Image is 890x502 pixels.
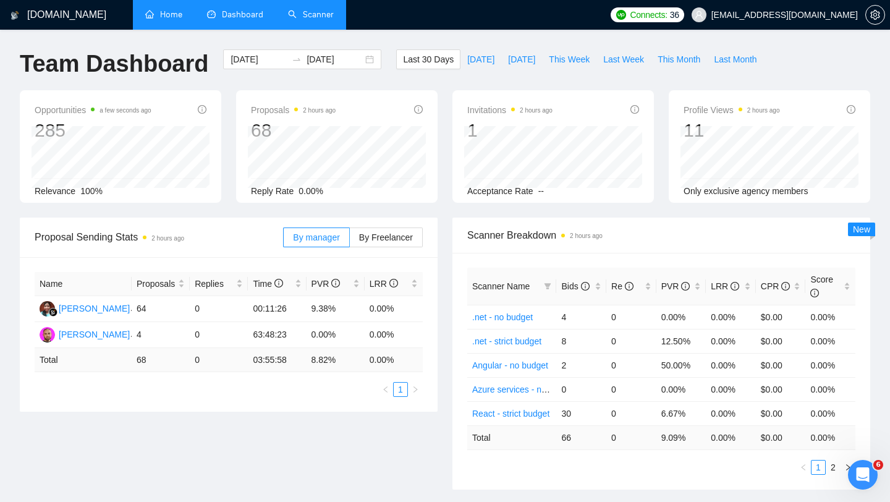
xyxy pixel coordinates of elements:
[756,377,806,401] td: $0.00
[20,307,193,380] div: З вільних днів наразі доступна тільки п’ятниця. Якщо потрібен дзвінок раніше, можу перевірити дод...
[293,232,339,242] span: By manager
[805,377,855,401] td: 0.00%
[467,103,553,117] span: Invitations
[155,132,227,145] div: дякую, працює)
[145,125,237,152] div: дякую, працює)
[222,9,263,20] span: Dashboard
[865,10,885,20] a: setting
[656,401,706,425] td: 6.67%
[195,277,234,291] span: Replies
[10,162,237,199] div: Dima says…
[274,279,283,287] span: info-circle
[403,53,454,66] span: Last 30 Days
[796,460,811,475] button: left
[10,227,237,409] div: Viktor says…
[198,105,206,114] span: info-circle
[190,296,248,322] td: 0
[11,379,237,400] textarea: Message…
[53,202,122,211] b: [PERSON_NAME]
[365,322,423,348] td: 0.00%
[467,186,533,196] span: Acceptance Rate
[288,9,334,20] a: searchScanner
[19,405,29,415] button: Emoji picker
[307,53,363,66] input: End date
[132,322,190,348] td: 4
[542,49,596,69] button: This Week
[10,162,156,189] div: Будь ласка, звертайтесь 🙌
[40,329,130,339] a: YK[PERSON_NAME]
[35,272,132,296] th: Name
[731,282,739,291] span: info-circle
[78,405,88,415] button: Start recording
[248,348,306,372] td: 03:55:58
[520,107,553,114] time: 2 hours ago
[472,409,549,419] a: React - strict budget
[606,401,656,425] td: 0
[370,279,398,289] span: LRR
[472,281,530,291] span: Scanner Name
[248,296,306,322] td: 00:11:26
[472,385,575,394] a: Azure services - no budget
[467,228,855,243] span: Scanner Breakdown
[661,281,690,291] span: PVR
[556,401,606,425] td: 30
[40,301,55,317] img: YP
[556,377,606,401] td: 0
[35,103,151,117] span: Opportunities
[10,198,237,227] div: Viktor says…
[49,308,57,317] img: gigradar-bm.png
[145,9,182,20] a: homeHome
[307,348,365,372] td: 8.82 %
[847,105,855,114] span: info-circle
[800,464,807,471] span: left
[866,10,884,20] span: setting
[231,53,287,66] input: Start date
[670,8,679,22] span: 36
[20,169,146,182] div: Будь ласка, звертайтесь 🙌
[60,6,140,15] h1: [PERSON_NAME]
[781,282,790,291] span: info-circle
[217,5,239,27] div: Close
[606,329,656,353] td: 0
[695,11,703,19] span: user
[681,282,690,291] span: info-circle
[711,281,739,291] span: LRR
[292,54,302,64] span: to
[303,107,336,114] time: 2 hours ago
[472,336,541,346] a: .net - strict budget
[132,296,190,322] td: 64
[826,460,841,475] li: 2
[207,10,216,19] span: dashboard
[10,125,237,162] div: ykotula@intelvision.pro says…
[408,382,423,397] button: right
[841,460,855,475] button: right
[467,53,494,66] span: [DATE]
[412,386,419,393] span: right
[873,460,883,470] span: 6
[359,232,413,242] span: By Freelancer
[606,377,656,401] td: 0
[40,327,55,342] img: YK
[581,282,590,291] span: info-circle
[556,353,606,377] td: 2
[556,425,606,449] td: 66
[212,400,232,420] button: Send a message…
[853,224,870,234] span: New
[20,49,208,79] h1: Team Dashboard
[756,305,806,329] td: $0.00
[190,348,248,372] td: 0
[35,348,132,372] td: Total
[544,283,551,290] span: filter
[59,405,69,415] button: Upload attachment
[11,6,19,25] img: logo
[656,305,706,329] td: 0.00%
[59,302,130,315] div: [PERSON_NAME]
[508,53,535,66] span: [DATE]
[616,10,626,20] img: upwork-logo.png
[394,383,407,396] a: 1
[625,282,634,291] span: info-circle
[132,348,190,372] td: 68
[35,186,75,196] span: Relevance
[596,49,651,69] button: Last Week
[826,461,840,474] a: 2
